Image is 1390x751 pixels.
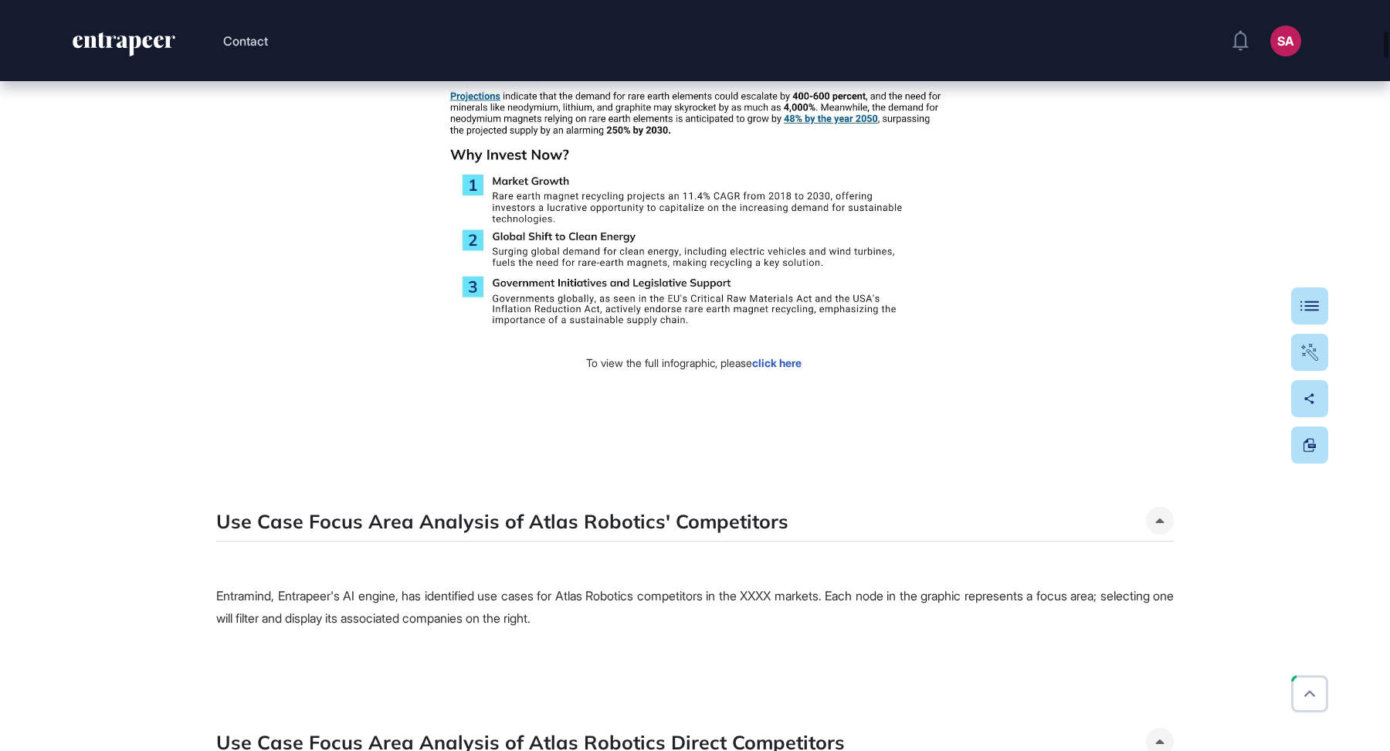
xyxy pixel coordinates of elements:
span: Entramind, Entrapeer's AI engine, has identified use cases for Atlas Robotics competitors in the ... [216,588,1174,626]
button: Contact [223,31,268,51]
button: SA [1270,25,1301,56]
a: entrapeer-logo [71,32,177,62]
h5: Use Case Focus Area Analysis of Atlas Robotics' Competitors [216,508,788,535]
span: To view the full infographic, please [586,356,805,369]
a: click here [752,356,802,369]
